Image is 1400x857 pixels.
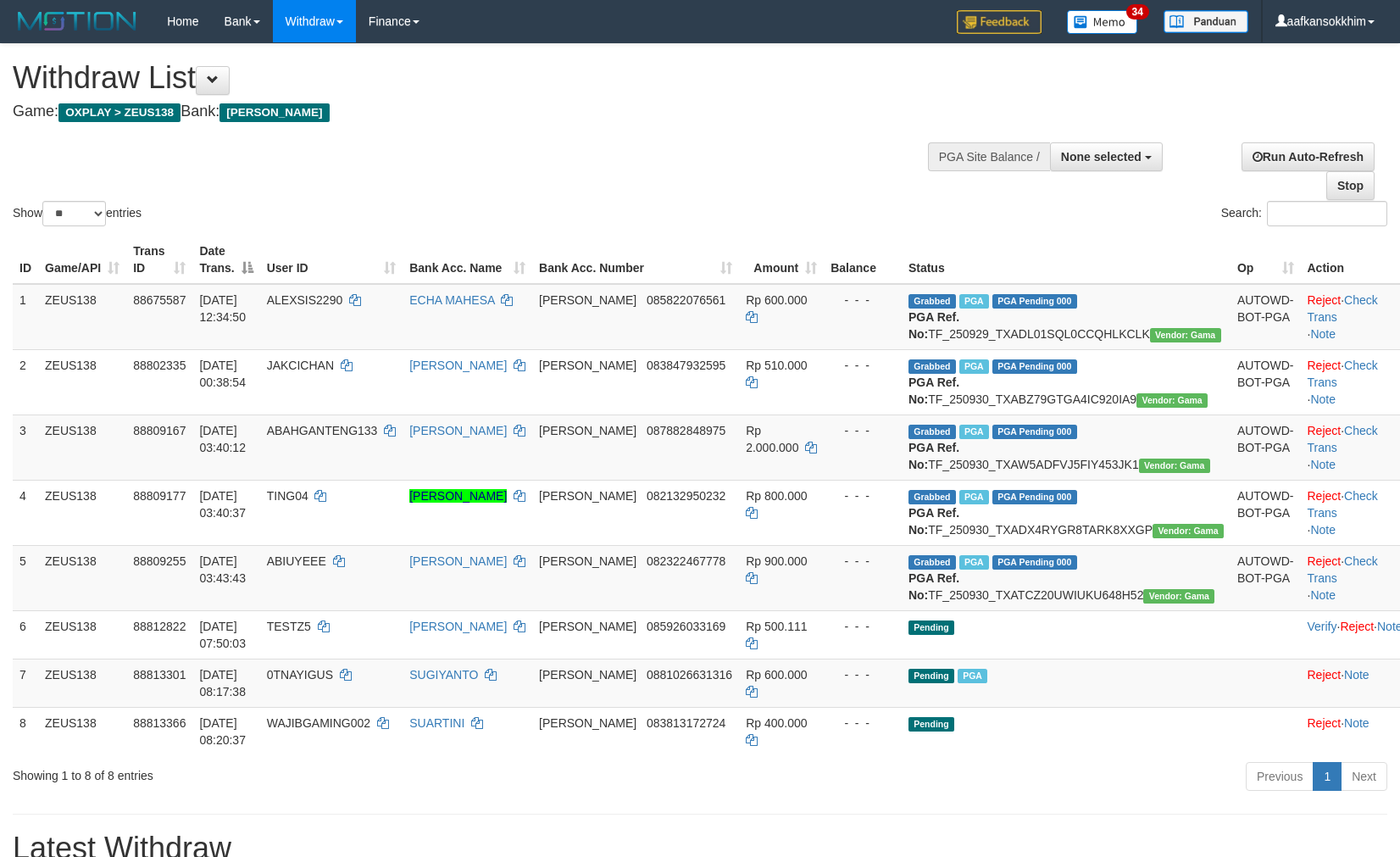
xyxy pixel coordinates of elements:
span: Grabbed [908,425,956,439]
a: Note [1310,588,1336,602]
a: Stop [1326,171,1375,200]
a: Reject [1340,620,1374,633]
a: Reject [1308,668,1342,682]
span: [DATE] 00:38:54 [199,359,246,389]
a: Reject [1308,359,1342,372]
td: TF_250930_TXAW5ADFVJ5FIY453JK1 [902,415,1231,480]
div: - - - [831,357,895,374]
a: Check Trans [1308,424,1378,454]
td: 4 [13,480,38,545]
span: 88809167 [133,424,186,437]
th: Trans ID: activate to sort column ascending [126,236,192,284]
a: Note [1310,523,1336,537]
td: AUTOWD-BOT-PGA [1231,415,1301,480]
span: Marked by aafpengsreynich [959,294,989,309]
a: Check Trans [1308,359,1378,389]
div: - - - [831,487,895,504]
span: Copy 082132950232 to clipboard [647,489,725,503]
td: ZEUS138 [38,284,126,350]
a: [PERSON_NAME] [409,359,507,372]
a: Previous [1246,762,1314,791]
span: None selected [1061,150,1142,164]
span: Pending [908,620,954,635]
a: 1 [1313,762,1342,791]
span: PGA Pending [992,294,1077,309]
td: 5 [13,545,38,610]
a: ECHA MAHESA [409,293,494,307]
span: Copy 085822076561 to clipboard [647,293,725,307]
td: ZEUS138 [38,415,126,480]
th: Bank Acc. Name: activate to sort column ascending [403,236,532,284]
td: 6 [13,610,38,659]
span: ABIUYEEE [267,554,326,568]
span: TING04 [267,489,308,503]
span: [PERSON_NAME] [539,716,636,730]
span: Grabbed [908,294,956,309]
th: Balance [824,236,902,284]
div: - - - [831,292,895,309]
a: Note [1310,392,1336,406]
span: Rp 510.000 [746,359,807,372]
td: 7 [13,659,38,707]
select: Showentries [42,201,106,226]
td: 8 [13,707,38,755]
div: PGA Site Balance / [928,142,1050,171]
span: Grabbed [908,555,956,570]
span: OXPLAY > ZEUS138 [58,103,181,122]
td: ZEUS138 [38,545,126,610]
span: 88802335 [133,359,186,372]
a: Next [1341,762,1387,791]
span: JAKCICHAN [267,359,334,372]
span: Copy 0881026631316 to clipboard [647,668,732,682]
td: TF_250930_TXABZ79GTGA4IC920IA9 [902,349,1231,415]
div: - - - [831,666,895,683]
span: Rp 600.000 [746,668,807,682]
th: Game/API: activate to sort column ascending [38,236,126,284]
td: AUTOWD-BOT-PGA [1231,284,1301,350]
span: 88813366 [133,716,186,730]
td: TF_250930_TXATCZ20UWIUKU648H52 [902,545,1231,610]
span: PGA Pending [992,359,1077,374]
label: Show entries [13,201,142,226]
span: [PERSON_NAME] [539,620,636,633]
a: Reject [1308,489,1342,503]
span: 88813301 [133,668,186,682]
span: Copy 082322467778 to clipboard [647,554,725,568]
b: PGA Ref. No: [908,506,959,537]
h4: Game: Bank: [13,103,916,120]
a: Reject [1308,716,1342,730]
a: [PERSON_NAME] [409,554,507,568]
span: Rp 2.000.000 [746,424,798,454]
div: - - - [831,618,895,635]
span: [DATE] 08:20:37 [199,716,246,747]
span: Vendor URL: https://trx31.1velocity.biz [1153,524,1224,538]
a: Note [1344,716,1369,730]
span: Rp 800.000 [746,489,807,503]
span: PGA Pending [992,555,1077,570]
td: 2 [13,349,38,415]
button: None selected [1050,142,1163,171]
span: Pending [908,669,954,683]
a: Note [1310,458,1336,471]
a: [PERSON_NAME] [409,620,507,633]
b: PGA Ref. No: [908,376,959,406]
span: 34 [1126,4,1149,19]
div: Showing 1 to 8 of 8 entries [13,760,570,784]
span: [DATE] 12:34:50 [199,293,246,324]
span: Vendor URL: https://trx31.1velocity.biz [1139,459,1210,473]
span: Marked by aafsreyleap [959,359,989,374]
a: Verify [1308,620,1337,633]
a: Reject [1308,424,1342,437]
th: Amount: activate to sort column ascending [739,236,824,284]
td: TF_250929_TXADL01SQL0CCQHLKCLK [902,284,1231,350]
span: PGA Pending [992,490,1077,504]
span: Vendor URL: https://trx31.1velocity.biz [1150,328,1221,342]
label: Search: [1221,201,1387,226]
a: Check Trans [1308,489,1378,520]
td: ZEUS138 [38,707,126,755]
a: Reject [1308,293,1342,307]
a: [PERSON_NAME] [409,424,507,437]
span: Vendor URL: https://trx31.1velocity.biz [1136,393,1208,408]
b: PGA Ref. No: [908,571,959,602]
td: ZEUS138 [38,349,126,415]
